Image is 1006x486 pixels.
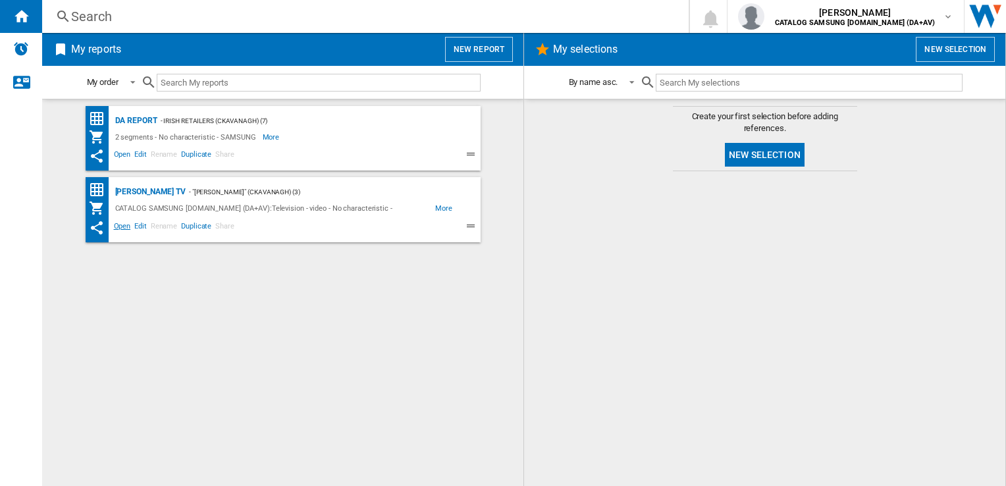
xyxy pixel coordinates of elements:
[725,143,805,167] button: New selection
[132,220,149,236] span: Edit
[179,220,213,236] span: Duplicate
[68,37,124,62] h2: My reports
[738,3,764,30] img: profile.jpg
[112,200,435,217] div: CATALOG SAMSUNG [DOMAIN_NAME] (DA+AV):Television - video - No characteristic - SAMSUNG
[775,6,935,19] span: [PERSON_NAME]
[656,74,962,92] input: Search My selections
[112,148,133,164] span: Open
[87,77,119,87] div: My order
[112,220,133,236] span: Open
[71,7,654,26] div: Search
[89,182,112,198] div: Price Matrix
[89,129,112,145] div: My Assortment
[550,37,620,62] h2: My selections
[775,18,935,27] b: CATALOG SAMSUNG [DOMAIN_NAME] (DA+AV)
[179,148,213,164] span: Duplicate
[213,220,236,236] span: Share
[112,184,186,200] div: [PERSON_NAME] TV
[89,111,112,127] div: Price Matrix
[263,129,282,145] span: More
[149,220,179,236] span: Rename
[673,111,857,134] span: Create your first selection before adding references.
[186,184,454,200] div: - "[PERSON_NAME]" (ckavanagh) (3)
[149,148,179,164] span: Rename
[445,37,513,62] button: New report
[112,113,157,129] div: DA Report
[13,41,29,57] img: alerts-logo.svg
[213,148,236,164] span: Share
[157,113,454,129] div: - Irish Retailers (ckavanagh) (7)
[916,37,995,62] button: New selection
[569,77,618,87] div: By name asc.
[157,74,481,92] input: Search My reports
[112,129,263,145] div: 2 segments - No characteristic - SAMSUNG
[89,220,105,236] ng-md-icon: This report has been shared with you
[89,200,112,217] div: My Assortment
[132,148,149,164] span: Edit
[435,200,454,217] span: More
[89,148,105,164] ng-md-icon: This report has been shared with you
